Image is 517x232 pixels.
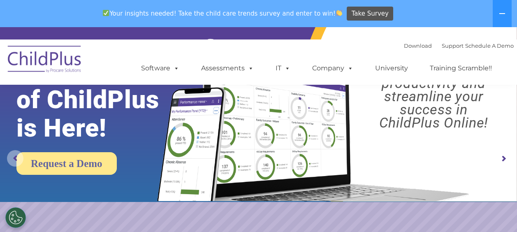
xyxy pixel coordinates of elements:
[114,54,139,60] span: Last name
[16,152,117,175] a: Request a Demo
[357,63,510,129] rs-layer: Boost your productivity and streamline your success in ChildPlus Online!
[367,60,416,77] a: University
[267,60,299,77] a: IT
[442,42,464,49] a: Support
[193,60,262,77] a: Assessments
[100,5,346,21] span: Your insights needed! Take the child care trends survey and enter to win!
[404,42,432,49] a: Download
[422,60,500,77] a: Training Scramble!!
[352,7,389,21] span: Take Survey
[304,60,362,77] a: Company
[133,60,188,77] a: Software
[103,10,109,16] img: ✅
[5,207,26,228] button: Cookies Settings
[16,57,181,142] rs-layer: The Future of ChildPlus is Here!
[4,40,86,81] img: ChildPlus by Procare Solutions
[404,42,514,49] font: |
[465,42,514,49] a: Schedule A Demo
[114,88,149,94] span: Phone number
[347,7,393,21] a: Take Survey
[336,10,342,16] img: 👏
